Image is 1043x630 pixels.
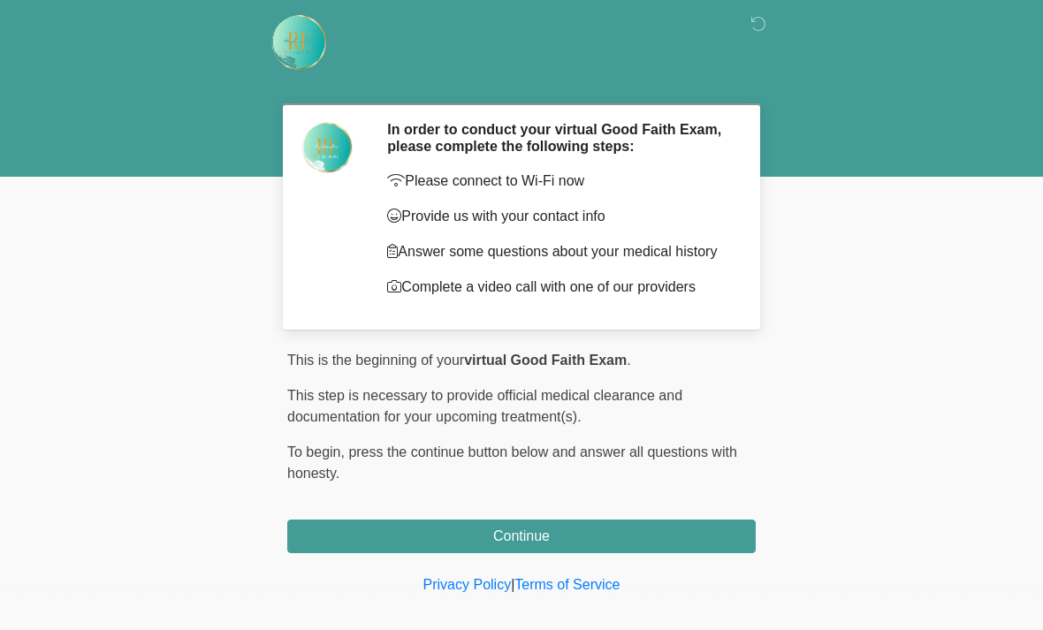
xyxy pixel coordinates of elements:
span: press the continue button below and answer all questions with honesty. [287,444,737,481]
span: This step is necessary to provide official medical clearance and documentation for your upcoming ... [287,388,682,424]
a: | [511,577,514,592]
p: Answer some questions about your medical history [387,241,729,262]
button: Continue [287,520,756,553]
h2: In order to conduct your virtual Good Faith Exam, please complete the following steps: [387,121,729,155]
p: Please connect to Wi-Fi now [387,171,729,192]
a: Terms of Service [514,577,620,592]
p: Complete a video call with one of our providers [387,277,729,298]
img: Agent Avatar [301,121,354,174]
span: This is the beginning of your [287,353,464,368]
a: Privacy Policy [423,577,512,592]
p: Provide us with your contact info [387,206,729,227]
span: To begin, [287,444,348,459]
img: Rehydrate Aesthetics & Wellness Logo [270,13,328,72]
span: . [627,353,630,368]
strong: virtual Good Faith Exam [464,353,627,368]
